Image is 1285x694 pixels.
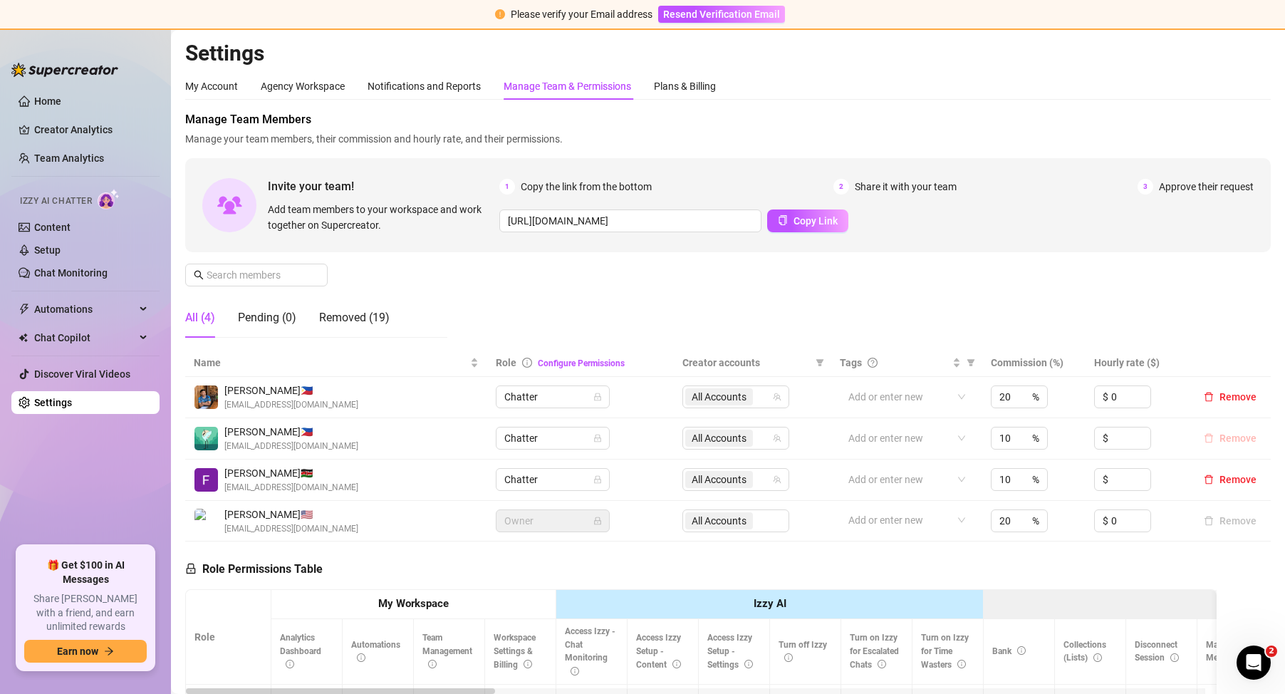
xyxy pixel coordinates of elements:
img: Chat Copilot [19,333,28,343]
span: exclamation-circle [495,9,505,19]
span: Collections (Lists) [1063,640,1106,663]
span: [PERSON_NAME] 🇵🇭 [224,424,358,440]
div: Notifications and Reports [368,78,481,94]
a: Configure Permissions [538,358,625,368]
span: team [773,475,781,484]
span: Remove [1219,391,1257,403]
span: lock [185,563,197,574]
span: Automations [351,640,400,663]
span: Copy Link [794,215,838,227]
span: info-circle [672,660,681,668]
span: Earn now [57,646,98,657]
span: info-circle [571,667,579,675]
span: info-circle [522,358,532,368]
span: Chatter [504,428,601,449]
button: Remove [1198,388,1262,405]
span: Access Izzy Setup - Content [636,633,681,670]
span: 3 [1138,179,1153,195]
span: 🎁 Get $100 in AI Messages [24,559,147,586]
span: delete [1204,392,1214,402]
button: Resend Verification Email [658,6,785,23]
a: Home [34,95,61,107]
span: [EMAIL_ADDRESS][DOMAIN_NAME] [224,481,358,494]
span: copy [778,215,788,225]
th: Hourly rate ($) [1086,349,1190,377]
span: All Accounts [692,430,746,446]
span: info-circle [286,660,294,668]
span: Remove [1219,474,1257,485]
div: Plans & Billing [654,78,716,94]
span: 2 [833,179,849,195]
span: [EMAIL_ADDRESS][DOMAIN_NAME] [224,522,358,536]
div: Please verify your Email address [511,6,652,22]
span: filter [967,358,975,367]
span: Manage Team Members [185,111,1271,128]
span: filter [813,352,827,373]
span: All Accounts [692,472,746,487]
span: Analytics Dashboard [280,633,321,670]
span: Owner [504,510,601,532]
h2: Settings [185,40,1271,67]
span: info-circle [428,660,437,668]
div: Agency Workspace [261,78,345,94]
strong: My Workspace [378,597,449,610]
a: Discover Viral Videos [34,368,130,380]
th: Commission (%) [982,349,1086,377]
span: [PERSON_NAME] 🇵🇭 [224,383,358,398]
span: team [773,434,781,442]
span: Disconnect Session [1135,640,1179,663]
span: team [773,393,781,401]
span: Chatter [504,386,601,408]
span: lock [593,475,602,484]
span: info-circle [357,653,365,662]
a: Chat Monitoring [34,267,108,279]
img: logo-BBDzfeDw.svg [11,63,118,77]
span: Turn on Izzy for Time Wasters [921,633,969,670]
span: Invite your team! [268,177,499,195]
a: Team Analytics [34,152,104,164]
span: Access Izzy Setup - Settings [707,633,753,670]
div: Manage Team & Permissions [504,78,631,94]
a: Content [34,222,71,233]
span: delete [1204,475,1214,485]
span: [PERSON_NAME] 🇰🇪 [224,465,358,481]
span: Name [194,355,467,371]
span: info-circle [524,660,532,668]
a: Setup [34,244,61,256]
span: thunderbolt [19,304,30,315]
span: All Accounts [685,471,753,488]
span: info-circle [784,653,793,662]
a: Creator Analytics [34,118,148,141]
span: Chat Copilot [34,326,135,349]
span: info-circle [1017,646,1026,655]
img: Alva K [194,509,218,532]
span: [EMAIL_ADDRESS][DOMAIN_NAME] [224,398,358,412]
span: All Accounts [685,430,753,447]
span: lock [593,517,602,525]
button: Remove [1198,471,1262,488]
span: All Accounts [692,389,746,405]
span: Mass Message [1206,640,1254,663]
img: Jen [194,427,218,450]
span: [PERSON_NAME] 🇺🇸 [224,507,358,522]
span: arrow-right [104,646,114,656]
span: lock [593,393,602,401]
span: Turn on Izzy for Escalated Chats [850,633,899,670]
span: filter [816,358,824,367]
h5: Role Permissions Table [185,561,323,578]
span: info-circle [744,660,753,668]
span: Creator accounts [682,355,810,371]
span: info-circle [1170,653,1179,662]
span: info-circle [878,660,886,668]
span: Izzy AI Chatter [20,195,92,208]
button: Earn nowarrow-right [24,640,147,663]
img: AI Chatter [98,189,120,209]
th: Name [185,349,487,377]
span: Automations [34,298,135,321]
div: Removed (19) [319,309,390,326]
span: Workspace Settings & Billing [494,633,536,670]
span: Access Izzy - Chat Monitoring [565,626,615,677]
span: filter [964,352,978,373]
span: info-circle [957,660,966,668]
img: Chester Tagayuna [194,385,218,409]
